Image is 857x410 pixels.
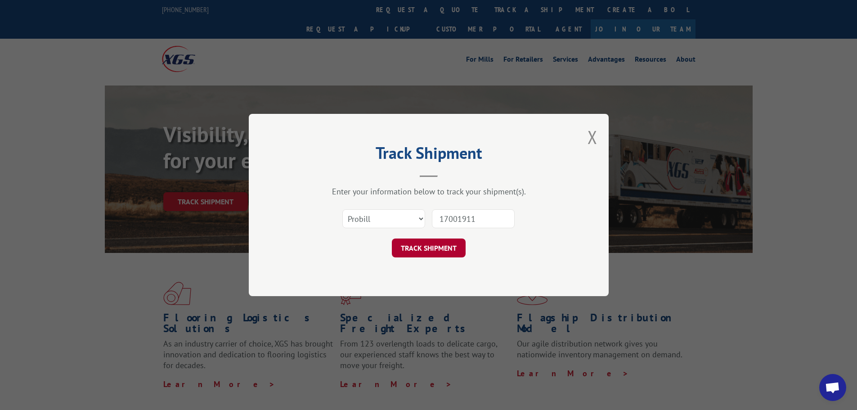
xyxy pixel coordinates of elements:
button: TRACK SHIPMENT [392,239,466,257]
div: Open chat [819,374,846,401]
input: Number(s) [432,209,515,228]
button: Close modal [588,125,597,149]
div: Enter your information below to track your shipment(s). [294,186,564,197]
h2: Track Shipment [294,147,564,164]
